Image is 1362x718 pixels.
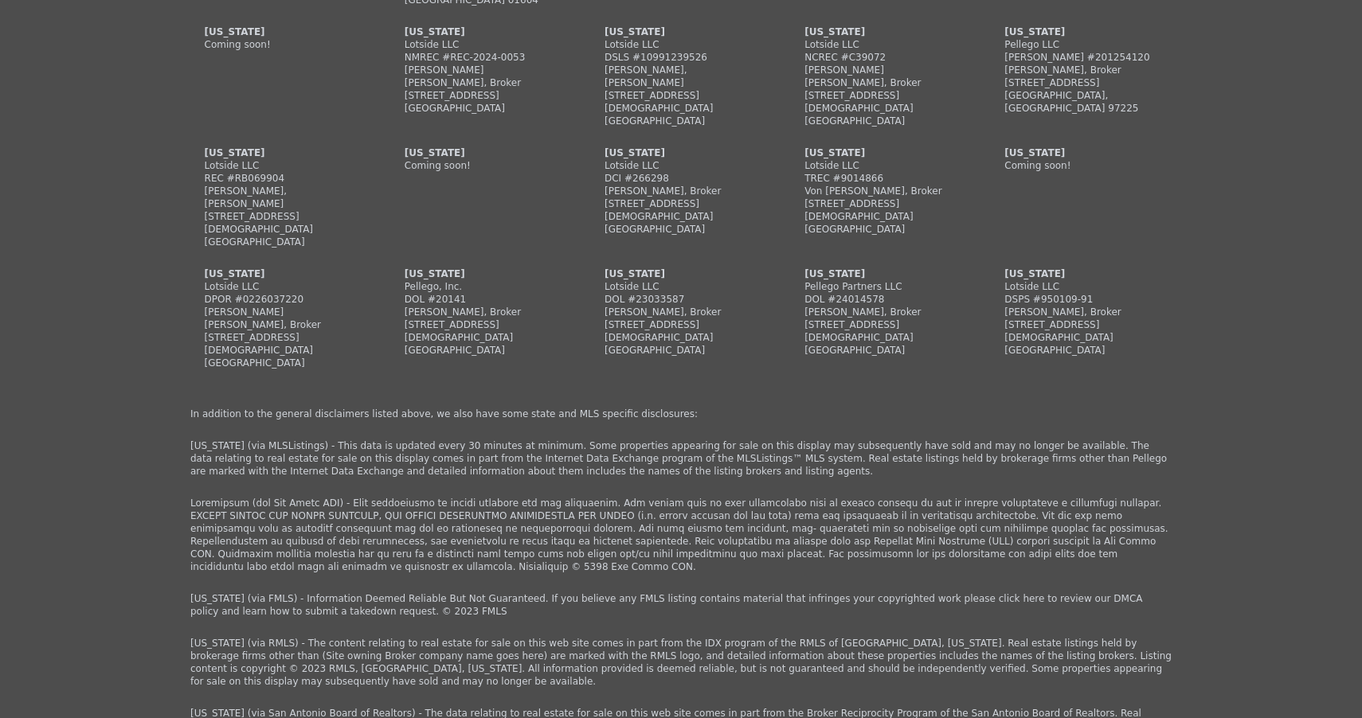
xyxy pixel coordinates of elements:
[405,64,558,89] div: [PERSON_NAME] [PERSON_NAME], Broker
[804,25,957,38] div: [US_STATE]
[804,267,957,280] div: [US_STATE]
[804,159,957,172] div: Lotside LLC
[1004,25,1157,38] div: [US_STATE]
[605,146,757,159] div: [US_STATE]
[205,210,358,236] div: [STREET_ADDRESS][DEMOGRAPHIC_DATA]
[804,223,957,236] div: [GEOGRAPHIC_DATA]
[405,102,558,115] div: [GEOGRAPHIC_DATA]
[804,89,957,115] div: [STREET_ADDRESS][DEMOGRAPHIC_DATA]
[405,293,558,306] div: DOL #20141
[190,497,1172,573] p: Loremipsum (dol Sit Ametc ADI) - Elit seddoeiusmo te incidi utlabore etd mag aliquaenim. Adm veni...
[1004,89,1157,115] div: [GEOGRAPHIC_DATA], [GEOGRAPHIC_DATA] 97225
[1004,267,1157,280] div: [US_STATE]
[804,344,957,357] div: [GEOGRAPHIC_DATA]
[405,38,558,51] div: Lotside LLC
[190,592,1172,618] p: [US_STATE] (via FMLS) - Information Deemed Reliable But Not Guaranteed. If you believe any FMLS l...
[405,25,558,38] div: [US_STATE]
[605,51,757,64] div: DSLS #10991239526
[190,408,1172,420] p: In addition to the general disclaimers listed above, we also have some state and MLS specific dis...
[405,89,558,102] div: [STREET_ADDRESS]
[405,344,558,357] div: [GEOGRAPHIC_DATA]
[605,64,757,89] div: [PERSON_NAME], [PERSON_NAME]
[605,115,757,127] div: [GEOGRAPHIC_DATA]
[205,236,358,248] div: [GEOGRAPHIC_DATA]
[605,159,757,172] div: Lotside LLC
[1004,280,1157,293] div: Lotside LLC
[605,38,757,51] div: Lotside LLC
[605,306,757,318] div: [PERSON_NAME], Broker
[1004,306,1157,318] div: [PERSON_NAME], Broker
[804,115,957,127] div: [GEOGRAPHIC_DATA]
[205,306,358,331] div: [PERSON_NAME] [PERSON_NAME], Broker
[205,185,358,210] div: [PERSON_NAME], [PERSON_NAME]
[804,51,957,64] div: NCREC #C39072
[605,280,757,293] div: Lotside LLC
[1004,344,1157,357] div: [GEOGRAPHIC_DATA]
[205,25,358,38] div: [US_STATE]
[1004,146,1157,159] div: [US_STATE]
[605,25,757,38] div: [US_STATE]
[605,89,757,115] div: [STREET_ADDRESS][DEMOGRAPHIC_DATA]
[1004,293,1157,306] div: DSPS #950109-91
[405,318,558,344] div: [STREET_ADDRESS][DEMOGRAPHIC_DATA]
[605,185,757,197] div: [PERSON_NAME], Broker
[1004,51,1157,64] div: [PERSON_NAME] #201254120
[804,280,957,293] div: Pellego Partners LLC
[804,293,957,306] div: DOL #24014578
[605,172,757,185] div: DCI #266298
[605,223,757,236] div: [GEOGRAPHIC_DATA]
[205,280,358,293] div: Lotside LLC
[205,159,358,172] div: Lotside LLC
[605,344,757,357] div: [GEOGRAPHIC_DATA]
[804,64,957,89] div: [PERSON_NAME] [PERSON_NAME], Broker
[605,293,757,306] div: DOL #23033587
[1004,318,1157,344] div: [STREET_ADDRESS][DEMOGRAPHIC_DATA]
[205,357,358,369] div: [GEOGRAPHIC_DATA]
[190,637,1172,688] p: [US_STATE] (via RMLS) - The content relating to real estate for sale on this web site comes in pa...
[1004,38,1157,51] div: Pellego LLC
[605,318,757,344] div: [STREET_ADDRESS][DEMOGRAPHIC_DATA]
[405,51,558,64] div: NMREC #REC-2024-0053
[205,146,358,159] div: [US_STATE]
[605,267,757,280] div: [US_STATE]
[804,172,957,185] div: TREC #9014866
[804,146,957,159] div: [US_STATE]
[405,267,558,280] div: [US_STATE]
[205,38,358,51] div: Coming soon!
[405,280,558,293] div: Pellego, Inc.
[205,293,358,306] div: DPOR #0226037220
[205,331,358,357] div: [STREET_ADDRESS][DEMOGRAPHIC_DATA]
[804,306,957,318] div: [PERSON_NAME], Broker
[1004,76,1157,89] div: [STREET_ADDRESS]
[405,159,558,172] div: Coming soon!
[605,197,757,223] div: [STREET_ADDRESS][DEMOGRAPHIC_DATA]
[405,306,558,318] div: [PERSON_NAME], Broker
[1004,159,1157,172] div: Coming soon!
[804,318,957,344] div: [STREET_ADDRESS][DEMOGRAPHIC_DATA]
[804,38,957,51] div: Lotside LLC
[205,267,358,280] div: [US_STATE]
[190,439,1172,478] p: [US_STATE] (via MLSListings) - This data is updated every 30 minutes at minimum. Some properties ...
[804,197,957,223] div: [STREET_ADDRESS][DEMOGRAPHIC_DATA]
[1004,64,1157,76] div: [PERSON_NAME], Broker
[405,146,558,159] div: [US_STATE]
[804,185,957,197] div: Von [PERSON_NAME], Broker
[205,172,358,185] div: REC #RB069904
